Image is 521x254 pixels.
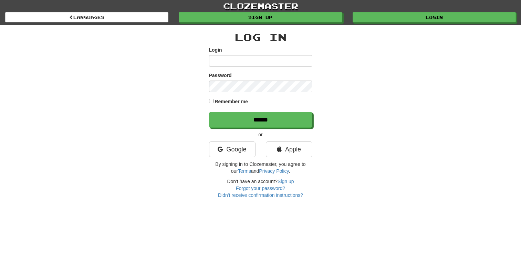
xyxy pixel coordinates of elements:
div: Don't have an account? [209,178,312,199]
a: Apple [266,141,312,157]
a: Sign up [179,12,342,22]
p: By signing in to Clozemaster, you agree to our and . [209,161,312,174]
label: Remember me [215,98,248,105]
a: Didn't receive confirmation instructions? [218,192,303,198]
p: or [209,131,312,138]
a: Terms [238,168,251,174]
a: Privacy Policy [259,168,289,174]
a: Login [353,12,516,22]
a: Languages [5,12,168,22]
a: Sign up [278,179,294,184]
label: Password [209,72,232,79]
a: Forgot your password? [236,186,285,191]
h2: Log In [209,32,312,43]
a: Google [209,141,256,157]
label: Login [209,46,222,53]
